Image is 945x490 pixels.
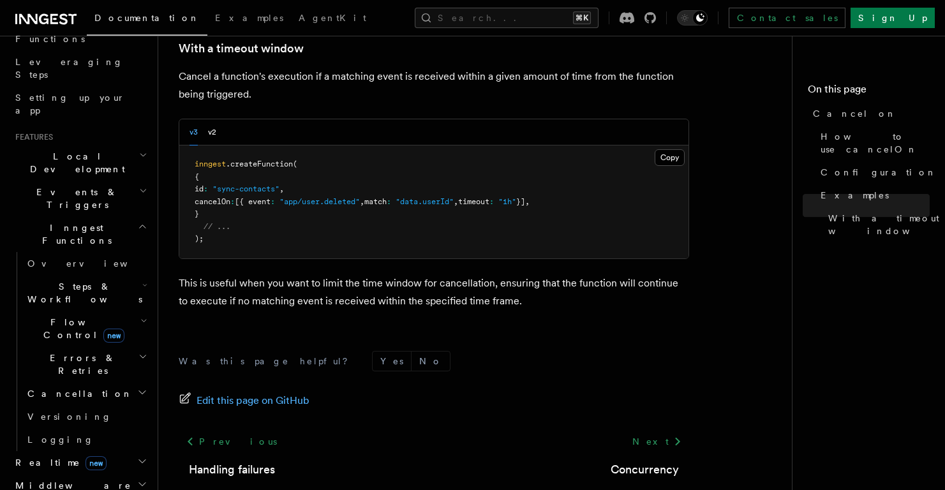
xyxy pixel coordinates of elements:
a: Contact sales [729,8,845,28]
span: Versioning [27,412,112,422]
span: "app/user.deleted" [279,197,360,206]
a: Logging [22,428,150,451]
p: Was this page helpful? [179,355,357,367]
a: Cancel on [808,102,930,125]
span: : [387,197,391,206]
a: Documentation [87,4,207,36]
span: Inngest Functions [10,221,138,247]
span: ( [293,160,297,168]
span: : [204,184,208,193]
span: With a timeout window [828,212,941,237]
button: Toggle dark mode [677,10,708,26]
span: .createFunction [226,160,293,168]
span: "1h" [498,197,516,206]
a: With a timeout window [823,207,930,242]
a: How to use cancelOn [815,125,930,161]
p: This is useful when you want to limit the time window for cancellation, ensuring that the functio... [179,274,689,310]
kbd: ⌘K [573,11,591,24]
span: Events & Triggers [10,186,139,211]
span: Edit this page on GitHub [197,392,309,410]
span: cancelOn [195,197,230,206]
button: Events & Triggers [10,181,150,216]
a: Configuration [815,161,930,184]
span: } [195,209,199,218]
span: id [195,184,204,193]
span: , [454,197,458,206]
span: Setting up your app [15,93,125,115]
span: Local Development [10,150,139,175]
button: v3 [190,119,198,145]
button: Realtimenew [10,451,150,474]
a: AgentKit [291,4,374,34]
span: new [103,329,124,343]
button: Cancellation [22,382,150,405]
span: , [360,197,364,206]
button: Steps & Workflows [22,275,150,311]
span: "sync-contacts" [212,184,279,193]
span: match [364,197,387,206]
a: Previous [179,430,284,453]
span: new [86,456,107,470]
span: How to use cancelOn [821,130,930,156]
a: Versioning [22,405,150,428]
a: Concurrency [611,461,679,479]
button: Copy [655,149,685,166]
div: Inngest Functions [10,252,150,451]
span: Cancellation [22,387,133,400]
span: : [489,197,494,206]
a: Leveraging Steps [10,50,150,86]
button: No [412,352,450,371]
a: With a timeout window [179,40,304,57]
button: Flow Controlnew [22,311,150,346]
span: : [271,197,275,206]
span: Examples [215,13,283,23]
span: // ... [204,222,230,231]
span: Overview [27,258,159,269]
span: "data.userId" [396,197,454,206]
span: Errors & Retries [22,352,138,377]
button: v2 [208,119,216,145]
span: timeout [458,197,489,206]
span: , [279,184,284,193]
span: ); [195,234,204,243]
span: : [230,197,235,206]
a: Examples [207,4,291,34]
a: Examples [815,184,930,207]
a: Sign Up [851,8,935,28]
span: [{ event [235,197,271,206]
span: Examples [821,189,889,202]
button: Search...⌘K [415,8,599,28]
span: Cancel on [813,107,897,120]
span: Documentation [94,13,200,23]
span: inngest [195,160,226,168]
button: Local Development [10,145,150,181]
span: , [525,197,530,206]
button: Errors & Retries [22,346,150,382]
button: Yes [373,352,411,371]
span: AgentKit [299,13,366,23]
button: Inngest Functions [10,216,150,252]
span: Leveraging Steps [15,57,123,80]
span: }] [516,197,525,206]
span: Features [10,132,53,142]
a: Edit this page on GitHub [179,392,309,410]
a: Handling failures [189,461,275,479]
span: { [195,172,199,181]
a: Overview [22,252,150,275]
p: Cancel a function's execution if a matching event is received within a given amount of time from ... [179,68,689,103]
span: Flow Control [22,316,140,341]
a: Next [625,430,689,453]
span: Realtime [10,456,107,469]
a: Setting up your app [10,86,150,122]
span: Steps & Workflows [22,280,142,306]
h4: On this page [808,82,930,102]
span: Configuration [821,166,937,179]
span: Logging [27,434,94,445]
